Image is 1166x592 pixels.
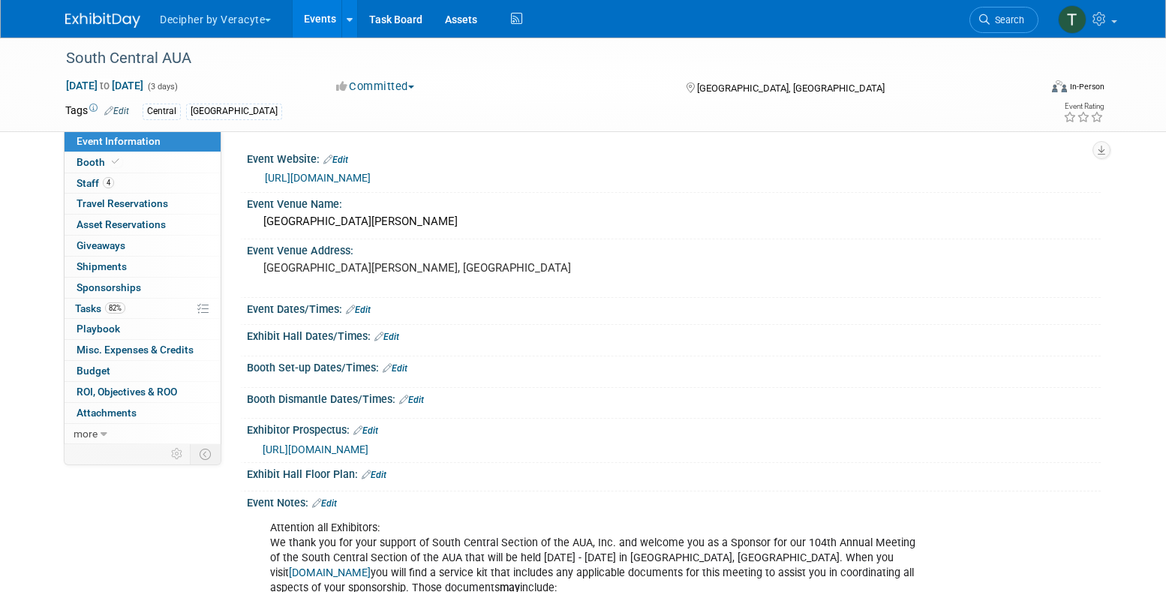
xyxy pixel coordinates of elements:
div: South Central AUA [61,45,1016,72]
div: In-Person [1069,81,1104,92]
span: Sponsorships [77,281,141,293]
div: [GEOGRAPHIC_DATA][PERSON_NAME] [258,210,1089,233]
span: Travel Reservations [77,197,168,209]
div: Exhibitor Prospectus: [247,419,1101,438]
span: Staff [77,177,114,189]
pre: [GEOGRAPHIC_DATA][PERSON_NAME], [GEOGRAPHIC_DATA] [263,261,586,275]
a: Staff4 [65,173,221,194]
td: Tags [65,103,129,120]
span: [DATE] [DATE] [65,79,144,92]
a: Edit [346,305,371,315]
div: [GEOGRAPHIC_DATA] [186,104,282,119]
a: Sponsorships [65,278,221,298]
span: [GEOGRAPHIC_DATA], [GEOGRAPHIC_DATA] [697,83,885,94]
span: Event Information [77,135,161,147]
a: Edit [374,332,399,342]
div: Booth Set-up Dates/Times: [247,356,1101,376]
td: Toggle Event Tabs [191,444,221,464]
i: Booth reservation complete [112,158,119,166]
span: (3 days) [146,82,178,92]
span: Misc. Expenses & Credits [77,344,194,356]
span: to [98,80,112,92]
span: 4 [103,177,114,188]
a: Giveaways [65,236,221,256]
div: Event Rating [1063,103,1104,110]
a: Asset Reservations [65,215,221,235]
div: Event Venue Name: [247,193,1101,212]
a: Edit [312,498,337,509]
div: Exhibit Hall Dates/Times: [247,325,1101,344]
div: Central [143,104,181,119]
a: Budget [65,361,221,381]
span: Budget [77,365,110,377]
a: Shipments [65,257,221,277]
span: ROI, Objectives & ROO [77,386,177,398]
a: Playbook [65,319,221,339]
a: Edit [362,470,386,480]
span: Asset Reservations [77,218,166,230]
a: [DOMAIN_NAME] [289,566,371,579]
td: Personalize Event Tab Strip [164,444,191,464]
span: Playbook [77,323,120,335]
span: 82% [105,302,125,314]
span: Search [990,14,1024,26]
img: ExhibitDay [65,13,140,28]
a: ROI, Objectives & ROO [65,382,221,402]
a: Travel Reservations [65,194,221,214]
button: Committed [331,79,420,95]
div: Exhibit Hall Floor Plan: [247,463,1101,482]
a: Misc. Expenses & Credits [65,340,221,360]
span: Booth [77,156,122,168]
a: Booth [65,152,221,173]
a: Tasks82% [65,299,221,319]
a: Edit [383,363,407,374]
a: Edit [353,425,378,436]
a: Edit [104,106,129,116]
a: more [65,424,221,444]
img: Tony Alvarado [1058,5,1086,34]
div: Booth Dismantle Dates/Times: [247,388,1101,407]
div: Event Website: [247,148,1101,167]
a: Event Information [65,131,221,152]
span: Giveaways [77,239,125,251]
a: [URL][DOMAIN_NAME] [265,172,371,184]
div: Event Venue Address: [247,239,1101,258]
img: Format-Inperson.png [1052,80,1067,92]
a: Edit [399,395,424,405]
span: Tasks [75,302,125,314]
div: Event Notes: [247,491,1101,511]
a: Edit [323,155,348,165]
span: more [74,428,98,440]
span: Attachments [77,407,137,419]
span: Shipments [77,260,127,272]
a: Search [969,7,1038,33]
div: Event Format [950,78,1104,101]
a: [URL][DOMAIN_NAME] [263,443,368,455]
div: Event Dates/Times: [247,298,1101,317]
a: Attachments [65,403,221,423]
